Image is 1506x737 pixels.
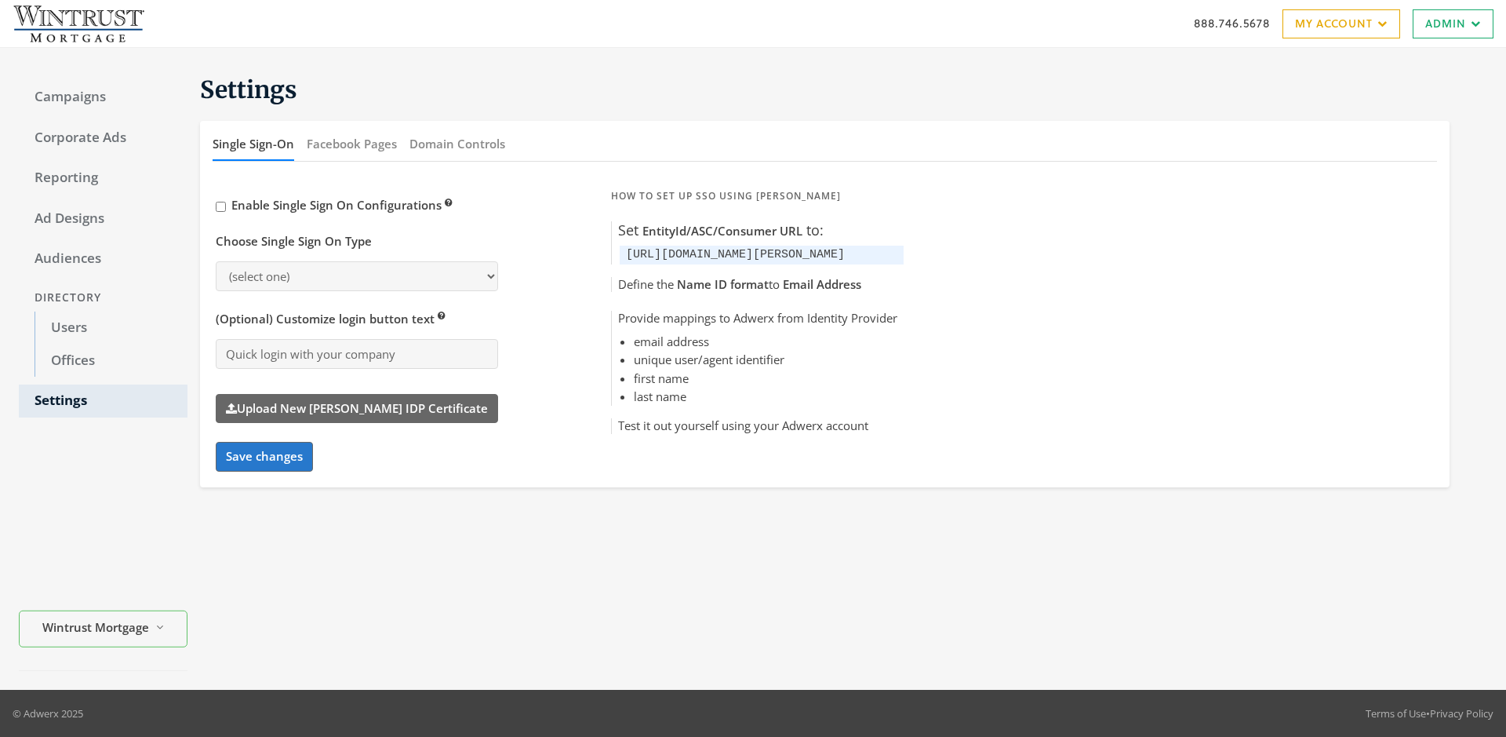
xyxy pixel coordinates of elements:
button: Single Sign-On [213,127,294,161]
a: Ad Designs [19,202,187,235]
a: Audiences [19,243,187,275]
a: Terms of Use [1366,706,1426,721]
a: Campaigns [19,81,187,114]
button: Save changes [216,442,313,471]
h5: Define the to [612,277,904,293]
li: unique user/agent identifier [634,351,897,369]
span: (Optional) Customize login button text [216,311,446,327]
span: Settings [200,75,297,104]
a: Admin [1413,9,1493,38]
a: Privacy Policy [1430,706,1493,721]
button: Facebook Pages [307,127,397,161]
p: © Adwerx 2025 [13,706,83,721]
label: Upload New [PERSON_NAME] IDP Certificate [216,394,498,423]
a: Users [35,312,187,345]
button: Domain Controls [409,127,505,161]
li: last name [634,388,897,406]
h5: Test it out yourself using your Adwerx account [612,418,904,434]
li: first name [634,370,897,388]
h5: Choose Single Sign On Type [216,234,372,250]
a: Settings [19,385,187,418]
code: [URL][DOMAIN_NAME][PERSON_NAME] [626,248,845,261]
button: Wintrust Mortgage [19,611,187,648]
li: email address [634,333,897,351]
span: Email Address [783,276,861,292]
a: Corporate Ads [19,122,187,155]
div: Directory [19,283,187,312]
h5: Provide mappings to Adwerx from Identity Provider [612,311,904,327]
a: Offices [35,345,187,378]
span: Enable Single Sign On Configurations [231,197,453,213]
div: • [1366,706,1493,721]
h5: How to Set Up SSO Using [PERSON_NAME] [611,190,904,202]
span: Name ID format [677,276,769,292]
a: My Account [1282,9,1400,38]
input: Enable Single Sign On Configurations [216,202,226,212]
a: Reporting [19,162,187,195]
h5: Set to: [612,221,904,239]
span: Wintrust Mortgage [42,618,149,637]
a: 888.746.5678 [1194,15,1270,31]
img: Adwerx [13,4,144,43]
span: EntityId/ASC/Consumer URL [642,223,802,239]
